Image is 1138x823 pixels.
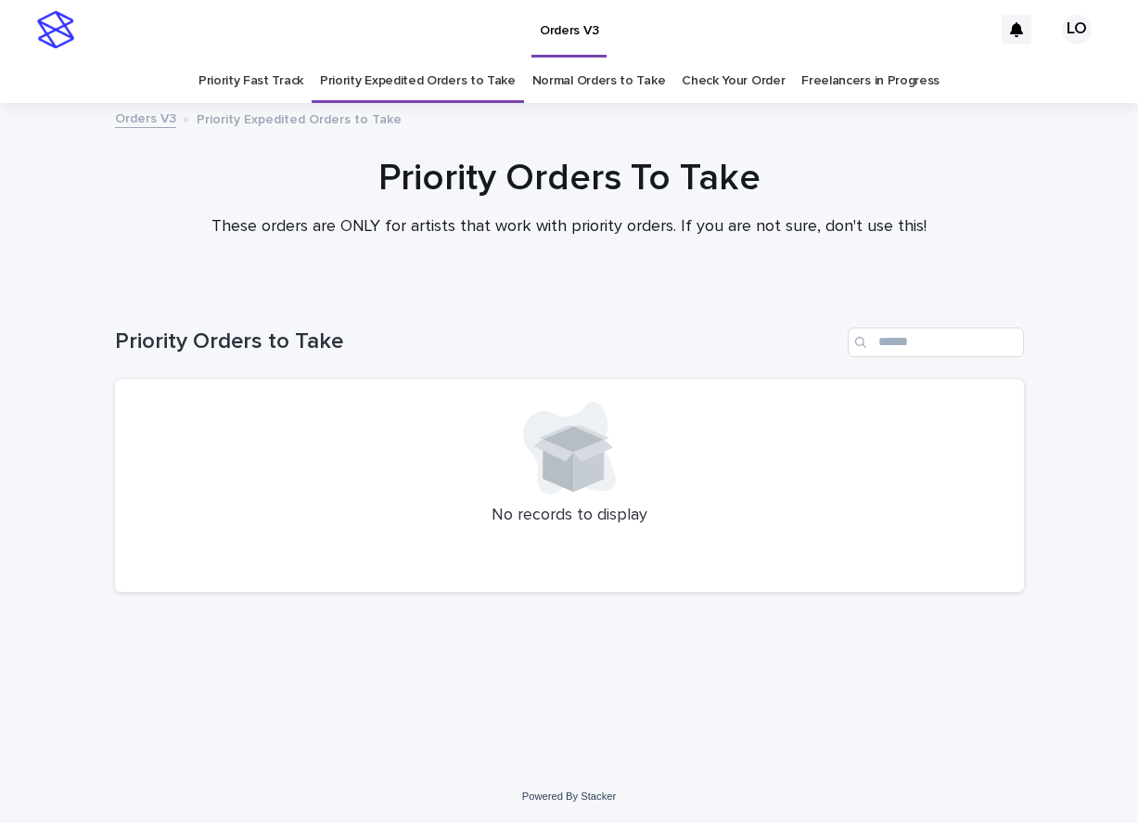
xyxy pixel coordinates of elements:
a: Check Your Order [682,59,785,103]
p: No records to display [137,506,1002,526]
a: Orders V3 [115,107,176,128]
a: Priority Fast Track [198,59,303,103]
h1: Priority Orders to Take [115,328,840,355]
p: Priority Expedited Orders to Take [197,108,402,128]
div: LO [1062,15,1092,45]
a: Normal Orders to Take [532,59,666,103]
a: Powered By Stacker [522,791,616,802]
img: stacker-logo-s-only.png [37,11,74,48]
input: Search [848,328,1024,357]
a: Priority Expedited Orders to Take [320,59,516,103]
a: Freelancers in Progress [801,59,940,103]
h1: Priority Orders To Take [115,156,1024,200]
p: These orders are ONLY for artists that work with priority orders. If you are not sure, don't use ... [198,217,940,238]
